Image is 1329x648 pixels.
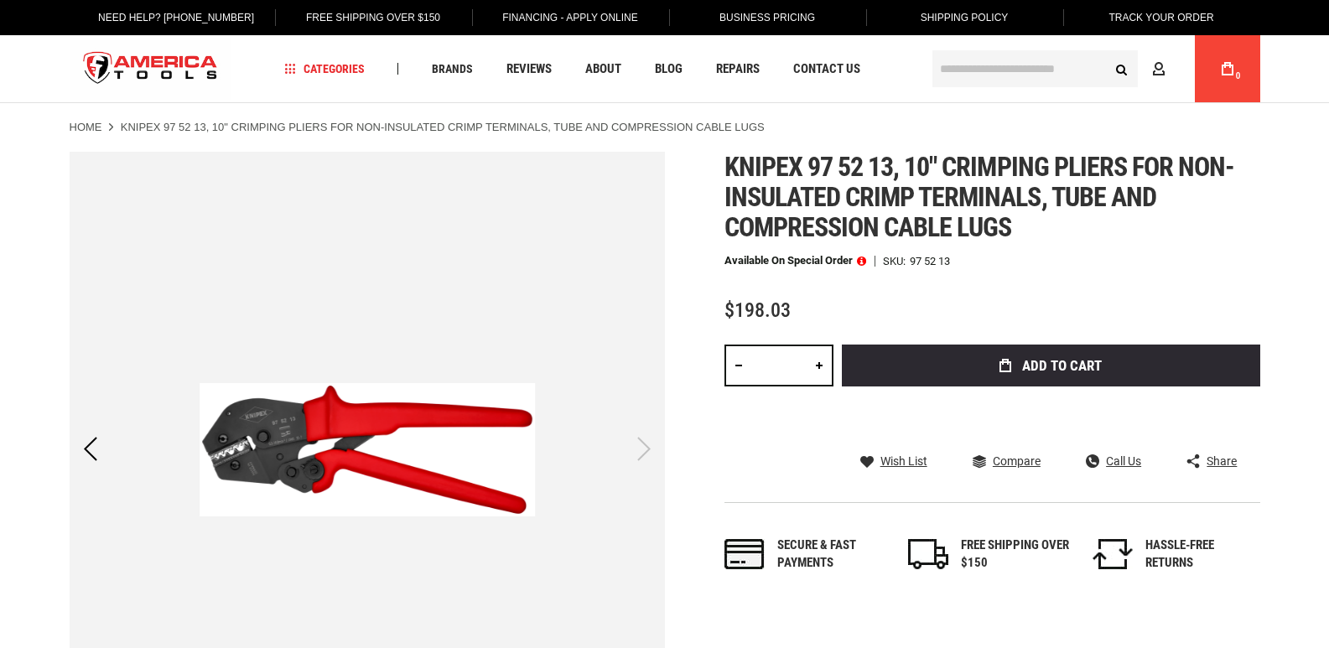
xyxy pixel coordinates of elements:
div: Secure & fast payments [777,537,886,573]
a: 0 [1212,35,1243,102]
img: returns [1093,539,1133,569]
a: Brands [424,58,480,80]
span: Contact Us [793,63,860,75]
a: Blog [647,58,690,80]
iframe: Secure express checkout frame [838,391,1264,440]
span: Knipex 97 52 13, 10" crimping pliers for non-insulated crimp terminals, tube and compression cabl... [724,151,1235,243]
span: Compare [993,455,1041,467]
a: Compare [973,454,1041,469]
a: Home [70,120,102,135]
button: Add to Cart [842,345,1260,386]
p: Available on Special Order [724,255,866,267]
a: store logo [70,38,232,101]
a: Categories [277,58,372,80]
a: Call Us [1086,454,1141,469]
a: Repairs [709,58,767,80]
div: FREE SHIPPING OVER $150 [961,537,1070,573]
a: Reviews [499,58,559,80]
span: Add to Cart [1022,359,1102,373]
strong: SKU [883,256,910,267]
span: Share [1207,455,1237,467]
img: payments [724,539,765,569]
button: Search [1106,53,1138,85]
strong: KNIPEX 97 52 13, 10" CRIMPING PLIERS FOR NON-INSULATED CRIMP TERMINALS, TUBE AND COMPRESSION CABL... [121,121,765,133]
img: America Tools [70,38,232,101]
span: 0 [1236,71,1241,80]
div: HASSLE-FREE RETURNS [1145,537,1254,573]
div: 97 52 13 [910,256,950,267]
span: About [585,63,621,75]
span: Repairs [716,63,760,75]
span: Shipping Policy [921,12,1009,23]
span: $198.03 [724,298,791,322]
a: About [578,58,629,80]
img: shipping [908,539,948,569]
span: Reviews [506,63,552,75]
span: Categories [284,63,365,75]
span: Brands [432,63,473,75]
span: Wish List [880,455,927,467]
span: Blog [655,63,683,75]
span: Call Us [1106,455,1141,467]
a: Contact Us [786,58,868,80]
a: Wish List [860,454,927,469]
